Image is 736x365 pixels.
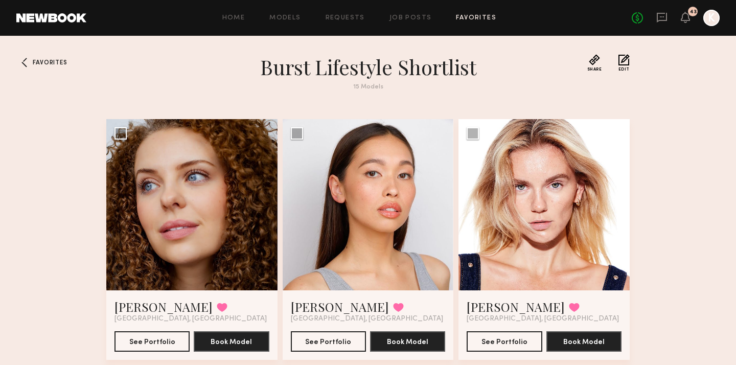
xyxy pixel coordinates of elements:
[222,15,245,21] a: Home
[703,10,720,26] a: K
[114,315,267,323] span: [GEOGRAPHIC_DATA], [GEOGRAPHIC_DATA]
[546,331,622,352] button: Book Model
[467,331,542,352] button: See Portfolio
[546,337,622,346] a: Book Model
[456,15,496,21] a: Favorites
[269,15,301,21] a: Models
[689,9,697,15] div: 43
[370,337,445,346] a: Book Model
[587,54,602,72] button: Share
[291,299,389,315] a: [PERSON_NAME]
[114,299,213,315] a: [PERSON_NAME]
[389,15,432,21] a: Job Posts
[467,299,565,315] a: [PERSON_NAME]
[16,54,33,71] a: Favorites
[587,67,602,72] span: Share
[618,54,630,72] button: Edit
[618,67,630,72] span: Edit
[184,84,552,90] div: 15 Models
[194,331,269,352] button: Book Model
[370,331,445,352] button: Book Model
[467,315,619,323] span: [GEOGRAPHIC_DATA], [GEOGRAPHIC_DATA]
[194,337,269,346] a: Book Model
[326,15,365,21] a: Requests
[291,315,443,323] span: [GEOGRAPHIC_DATA], [GEOGRAPHIC_DATA]
[184,54,552,80] h1: Burst Lifestyle Shortlist
[33,60,67,66] span: Favorites
[114,331,190,352] button: See Portfolio
[291,331,366,352] button: See Portfolio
